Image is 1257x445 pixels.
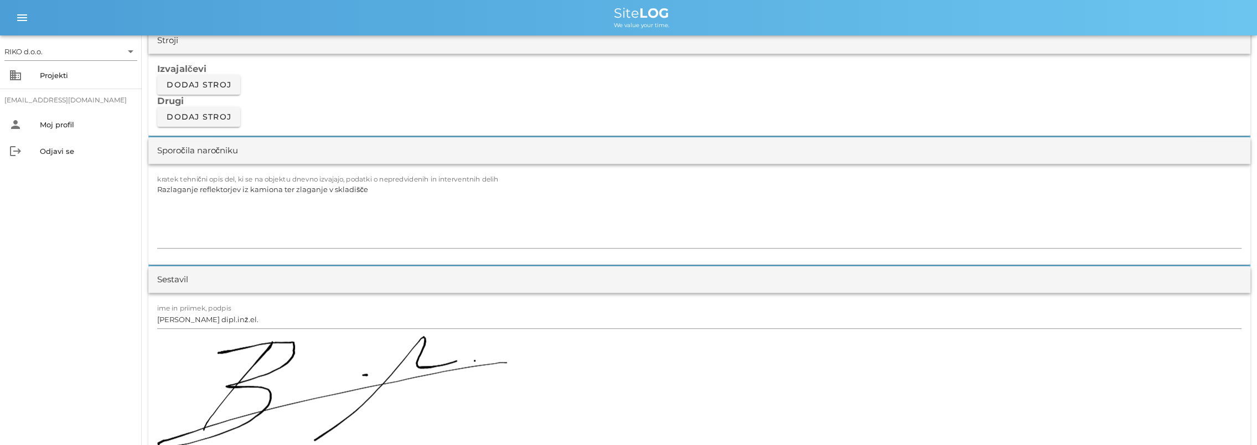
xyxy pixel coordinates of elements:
div: RIKO d.o.o. [4,46,43,56]
span: Dodaj stroj [166,80,231,90]
i: arrow_drop_down [124,45,137,58]
button: Dodaj stroj [157,107,240,127]
i: person [9,118,22,131]
h3: Izvajalčevi [157,63,1242,75]
i: menu [15,11,29,24]
div: Stroji [157,34,178,47]
div: Projekti [40,71,133,80]
h3: Drugi [157,95,1242,107]
div: Sporočila naročniku [157,144,238,157]
label: kratek tehnični opis del, ki se na objektu dnevno izvajajo, podatki o nepredvidenih in interventn... [157,175,499,183]
span: Site [614,5,669,21]
div: Odjavi se [40,147,133,156]
i: logout [9,144,22,158]
span: We value your time. [614,22,669,29]
div: Pripomoček za klepet [1099,325,1257,445]
div: Sestavil [157,273,188,286]
button: Dodaj stroj [157,75,240,95]
span: Dodaj stroj [166,112,231,122]
i: business [9,69,22,82]
iframe: Chat Widget [1099,325,1257,445]
div: RIKO d.o.o. [4,43,137,60]
div: Moj profil [40,120,133,129]
label: ime in priimek, podpis [157,304,231,312]
b: LOG [639,5,669,21]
